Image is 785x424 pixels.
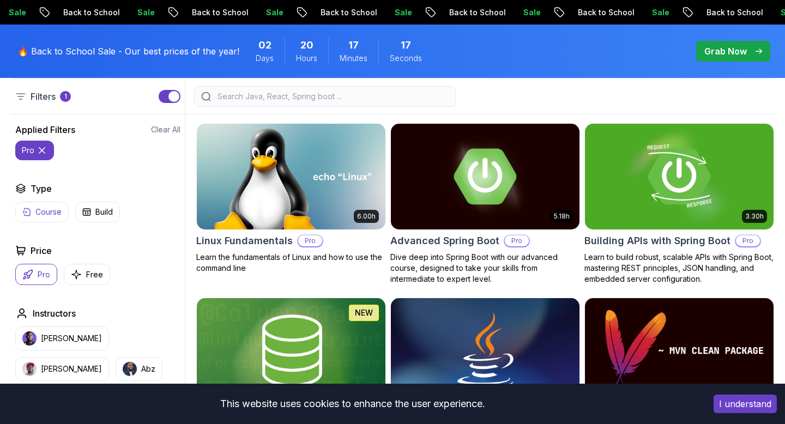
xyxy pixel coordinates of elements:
img: Maven Essentials card [585,298,774,404]
p: Back to School [569,7,643,18]
p: Pro [38,269,50,280]
p: Back to School [440,7,515,18]
p: [PERSON_NAME] [41,364,102,374]
p: Sale [386,7,421,18]
p: Pro [298,235,322,246]
button: pro [15,141,54,160]
p: Dive deep into Spring Boot with our advanced course, designed to take your skills from intermedia... [390,252,580,284]
span: 2 Days [258,38,271,53]
h2: Advanced Spring Boot [390,233,499,249]
p: Learn to build robust, scalable APIs with Spring Boot, mastering REST principles, JSON handling, ... [584,252,774,284]
p: Filters [31,90,56,103]
p: Sale [643,7,678,18]
button: Free [64,264,110,285]
span: Days [256,53,274,64]
img: Building APIs with Spring Boot card [585,124,774,229]
p: pro [22,145,34,156]
p: Sale [515,7,549,18]
p: Back to School [698,7,772,18]
h2: Applied Filters [15,123,75,136]
p: Abz [141,364,155,374]
h2: Linux Fundamentals [196,233,293,249]
p: Pro [736,235,760,246]
img: Java for Developers card [391,298,579,404]
p: Back to School [55,7,129,18]
img: instructor img [123,362,137,376]
h2: Price [31,244,52,257]
span: 20 Hours [300,38,313,53]
h2: Type [31,182,52,195]
p: Pro [505,235,529,246]
button: instructor img[PERSON_NAME] [15,326,109,350]
button: Accept cookies [714,395,777,413]
p: Grab Now [704,45,747,58]
span: Hours [296,53,317,64]
img: Advanced Spring Boot card [391,124,579,229]
button: Pro [15,264,57,285]
p: Learn the fundamentals of Linux and how to use the command line [196,252,386,274]
p: Course [35,207,62,217]
button: instructor imgAbz [116,357,162,381]
span: 17 Minutes [348,38,359,53]
span: 17 Seconds [401,38,411,53]
p: [PERSON_NAME] [41,333,102,344]
span: Seconds [390,53,422,64]
p: NEW [355,307,373,318]
p: 🔥 Back to School Sale - Our best prices of the year! [17,45,239,58]
p: 1 [64,92,67,101]
img: instructor img [22,331,37,346]
button: Clear All [151,124,180,135]
p: Back to School [312,7,386,18]
p: 3.30h [745,212,764,221]
p: Build [95,207,113,217]
a: Building APIs with Spring Boot card3.30hBuilding APIs with Spring BootProLearn to build robust, s... [584,123,774,284]
p: Free [86,269,103,280]
img: Linux Fundamentals card [197,124,385,229]
button: Build [75,202,120,222]
a: Advanced Spring Boot card5.18hAdvanced Spring BootProDive deep into Spring Boot with our advanced... [390,123,580,284]
button: Course [15,202,69,222]
img: instructor img [22,362,37,376]
h2: Instructors [33,307,76,320]
p: 6.00h [357,212,376,221]
button: instructor img[PERSON_NAME] [15,357,109,381]
p: 5.18h [554,212,570,221]
div: This website uses cookies to enhance the user experience. [8,392,697,416]
img: Spring Data JPA card [197,298,385,404]
a: Linux Fundamentals card6.00hLinux FundamentalsProLearn the fundamentals of Linux and how to use t... [196,123,386,274]
span: Minutes [340,53,367,64]
p: Back to School [183,7,257,18]
h2: Building APIs with Spring Boot [584,233,730,249]
p: Sale [129,7,164,18]
input: Search Java, React, Spring boot ... [215,91,449,102]
p: Sale [257,7,292,18]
